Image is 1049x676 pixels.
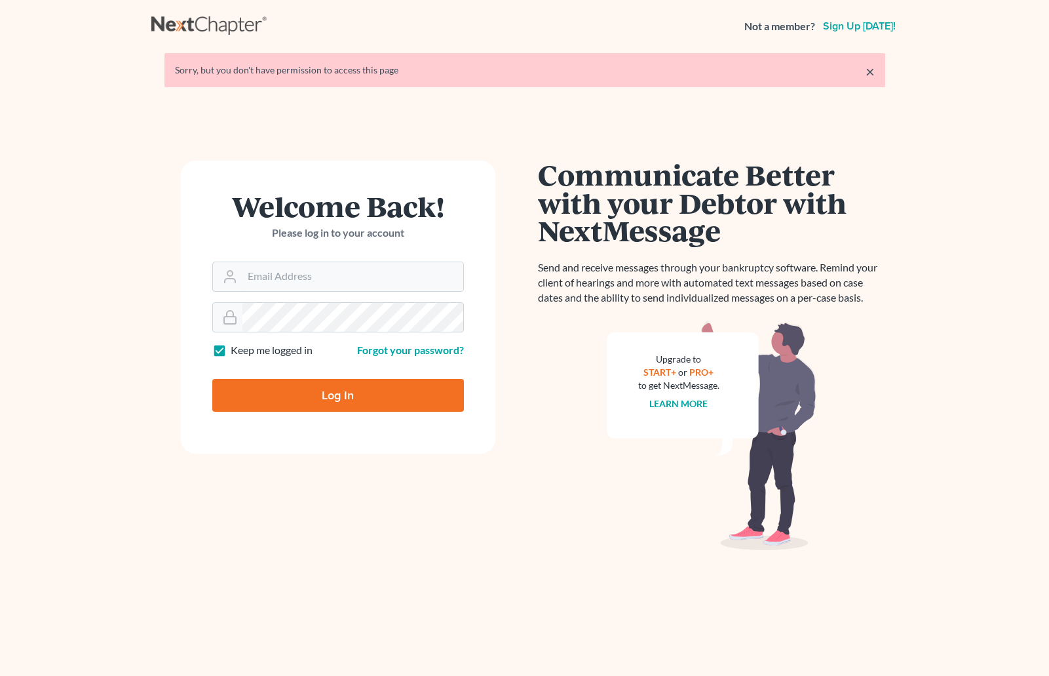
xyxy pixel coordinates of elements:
[638,353,719,366] div: Upgrade to
[744,19,815,34] strong: Not a member?
[638,379,719,392] div: to get NextMessage.
[212,192,464,220] h1: Welcome Back!
[242,262,463,291] input: Email Address
[649,398,708,409] a: Learn more
[820,21,898,31] a: Sign up [DATE]!
[212,226,464,241] p: Please log in to your account
[357,344,464,356] a: Forgot your password?
[866,64,875,79] a: ×
[689,367,714,378] a: PRO+
[175,64,875,77] div: Sorry, but you don't have permission to access this page
[538,161,885,245] h1: Communicate Better with your Debtor with NextMessage
[678,367,687,378] span: or
[538,260,885,306] p: Send and receive messages through your bankruptcy software. Remind your client of hearings and mo...
[607,321,816,551] img: nextmessage_bg-59042aed3d76b12b5cd301f8e5b87938c9018125f34e5fa2b7a6b67550977c72.svg
[643,367,676,378] a: START+
[231,343,313,358] label: Keep me logged in
[212,379,464,412] input: Log In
